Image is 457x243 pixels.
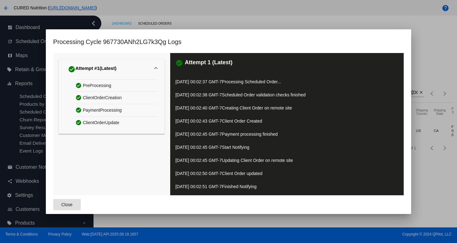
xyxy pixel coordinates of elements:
p: [DATE] 00:02:38 GMT-7 [176,90,399,99]
mat-icon: check_circle [68,66,75,73]
span: ClientOrderUpdate [83,118,119,128]
span: Client Order Created [222,119,262,124]
span: ClientOrderCreation [83,93,122,103]
p: [DATE] 00:02:45 GMT-7 [176,130,399,139]
span: Creating Client Order on remote site [222,105,292,110]
span: Updating Client Order on remote site [222,158,293,163]
div: Attempt #1(Latest) [59,79,165,134]
span: PreProcessing [83,81,111,90]
span: Finished Notifying [222,184,257,189]
h1: Processing Cycle 967730ANh2LG7k3Qg Logs [53,37,181,47]
span: Start Notifying [222,145,249,150]
p: [DATE] 00:02:37 GMT-7 [176,77,399,86]
span: Client Order updated [222,171,262,176]
mat-icon: check_circle [75,105,83,114]
mat-expansion-panel-header: Attempt #1(Latest) [59,59,165,79]
span: PaymentProcessing [83,105,122,115]
mat-icon: check_circle [75,118,83,127]
div: Attempt #1 [68,64,117,74]
p: [DATE] 00:02:50 GMT-7 [176,169,399,178]
span: Payment processing finished [222,132,278,137]
p: [DATE] 00:02:43 GMT-7 [176,117,399,125]
mat-icon: check_circle [75,81,83,90]
p: [DATE] 00:02:45 GMT-7 [176,143,399,152]
mat-icon: check_circle [176,59,183,67]
span: Close [61,202,73,207]
span: Processing Scheduled Order... [222,79,281,84]
p: [DATE] 00:02:45 GMT-7 [176,156,399,165]
p: [DATE] 00:02:40 GMT-7 [176,104,399,112]
span: Scheduled Order validation checks finished [222,92,306,97]
p: [DATE] 00:02:51 GMT-7 [176,182,399,191]
h3: Attempt 1 (Latest) [185,59,233,67]
span: (Latest) [99,66,116,73]
mat-icon: check_circle [75,93,83,102]
button: Close dialog [53,199,81,210]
